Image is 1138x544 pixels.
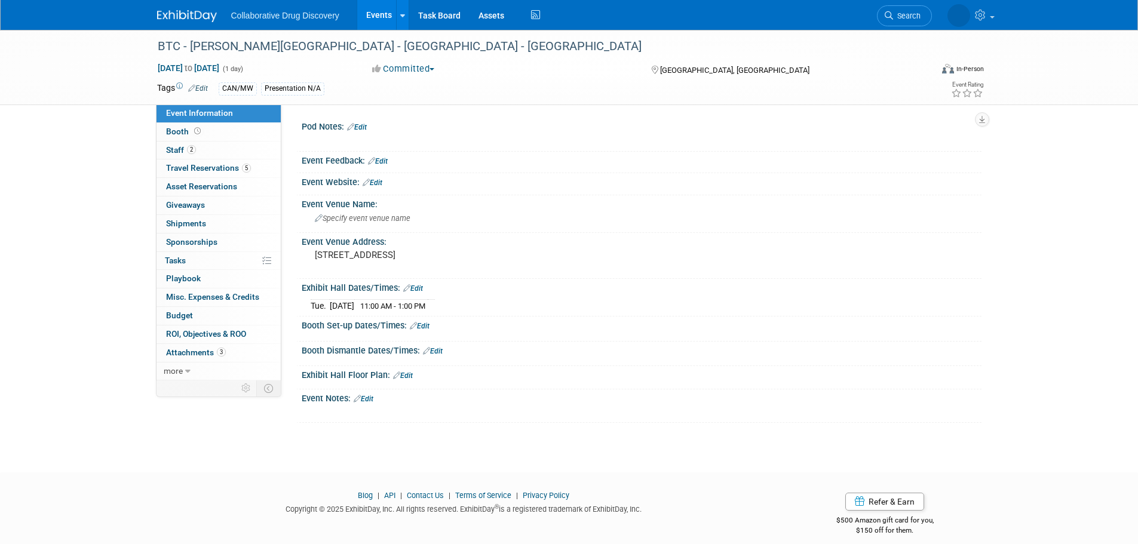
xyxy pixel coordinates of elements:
[407,491,444,500] a: Contact Us
[942,64,954,73] img: Format-Inperson.png
[302,389,981,405] div: Event Notes:
[157,233,281,251] a: Sponsorships
[166,108,233,118] span: Event Information
[256,380,281,396] td: Toggle Event Tabs
[360,302,425,311] span: 11:00 AM - 1:00 PM
[166,219,206,228] span: Shipments
[513,491,521,500] span: |
[187,145,196,154] span: 2
[166,200,205,210] span: Giveaways
[261,82,324,95] div: Presentation N/A
[358,491,373,500] a: Blog
[166,311,193,320] span: Budget
[166,292,259,302] span: Misc. Expenses & Credits
[947,4,970,27] img: Juan Gijzelaar
[242,164,251,173] span: 5
[192,127,203,136] span: Booth not reserved yet
[375,491,382,500] span: |
[368,63,439,75] button: Committed
[495,503,499,510] sup: ®
[157,142,281,159] a: Staff2
[446,491,453,500] span: |
[166,237,217,247] span: Sponsorships
[302,366,981,382] div: Exhibit Hall Floor Plan:
[455,491,511,500] a: Terms of Service
[423,347,443,355] a: Edit
[231,11,339,20] span: Collaborative Drug Discovery
[157,270,281,288] a: Playbook
[219,82,257,95] div: CAN/MW
[157,344,281,362] a: Attachments3
[157,362,281,380] a: more
[188,84,208,93] a: Edit
[363,179,382,187] a: Edit
[410,322,430,330] a: Edit
[157,501,771,515] div: Copyright © 2025 ExhibitDay, Inc. All rights reserved. ExhibitDay is a registered trademark of Ex...
[166,182,237,191] span: Asset Reservations
[166,127,203,136] span: Booth
[523,491,569,500] a: Privacy Policy
[302,342,981,357] div: Booth Dismantle Dates/Times:
[166,348,226,357] span: Attachments
[354,395,373,403] a: Edit
[157,63,220,73] span: [DATE] [DATE]
[166,329,246,339] span: ROI, Objectives & ROO
[166,145,196,155] span: Staff
[397,491,405,500] span: |
[845,493,924,511] a: Refer & Earn
[315,214,410,223] span: Specify event venue name
[183,63,194,73] span: to
[157,178,281,196] a: Asset Reservations
[302,118,981,133] div: Pod Notes:
[347,123,367,131] a: Edit
[789,525,981,536] div: $150 off for them.
[302,173,981,189] div: Event Website:
[302,233,981,248] div: Event Venue Address:
[789,508,981,535] div: $500 Amazon gift card for you,
[217,348,226,356] span: 3
[393,371,413,380] a: Edit
[157,159,281,177] a: Travel Reservations5
[165,256,186,265] span: Tasks
[403,284,423,293] a: Edit
[157,252,281,270] a: Tasks
[157,196,281,214] a: Giveaways
[157,288,281,306] a: Misc. Expenses & Credits
[164,366,183,376] span: more
[157,215,281,233] a: Shipments
[660,66,809,75] span: [GEOGRAPHIC_DATA], [GEOGRAPHIC_DATA]
[311,299,330,312] td: Tue.
[877,5,932,26] a: Search
[157,82,208,96] td: Tags
[154,36,914,57] div: BTC - [PERSON_NAME][GEOGRAPHIC_DATA] - [GEOGRAPHIC_DATA] - [GEOGRAPHIC_DATA]
[157,325,281,343] a: ROI, Objectives & ROO
[368,157,388,165] a: Edit
[236,380,257,396] td: Personalize Event Tab Strip
[315,250,572,260] pre: [STREET_ADDRESS]
[893,11,921,20] span: Search
[956,64,984,73] div: In-Person
[330,299,354,312] td: [DATE]
[166,163,251,173] span: Travel Reservations
[157,10,217,22] img: ExhibitDay
[302,316,981,332] div: Booth Set-up Dates/Times:
[166,273,201,283] span: Playbook
[302,195,981,210] div: Event Venue Name:
[384,491,395,500] a: API
[157,105,281,122] a: Event Information
[302,279,981,294] div: Exhibit Hall Dates/Times:
[157,307,281,325] a: Budget
[951,82,983,88] div: Event Rating
[222,65,243,73] span: (1 day)
[861,62,984,80] div: Event Format
[157,123,281,141] a: Booth
[302,152,981,167] div: Event Feedback:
